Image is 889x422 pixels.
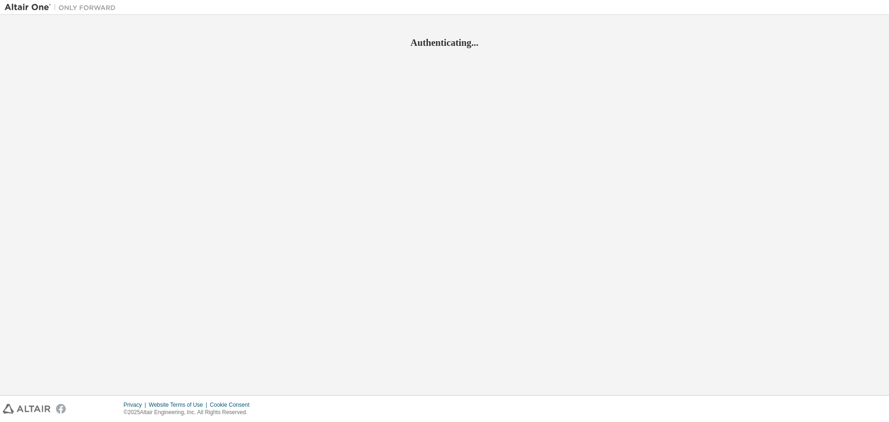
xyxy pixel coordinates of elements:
[149,401,210,409] div: Website Terms of Use
[124,409,255,416] p: © 2025 Altair Engineering, Inc. All Rights Reserved.
[3,404,50,414] img: altair_logo.svg
[5,37,884,49] h2: Authenticating...
[210,401,255,409] div: Cookie Consent
[5,3,120,12] img: Altair One
[56,404,66,414] img: facebook.svg
[124,401,149,409] div: Privacy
